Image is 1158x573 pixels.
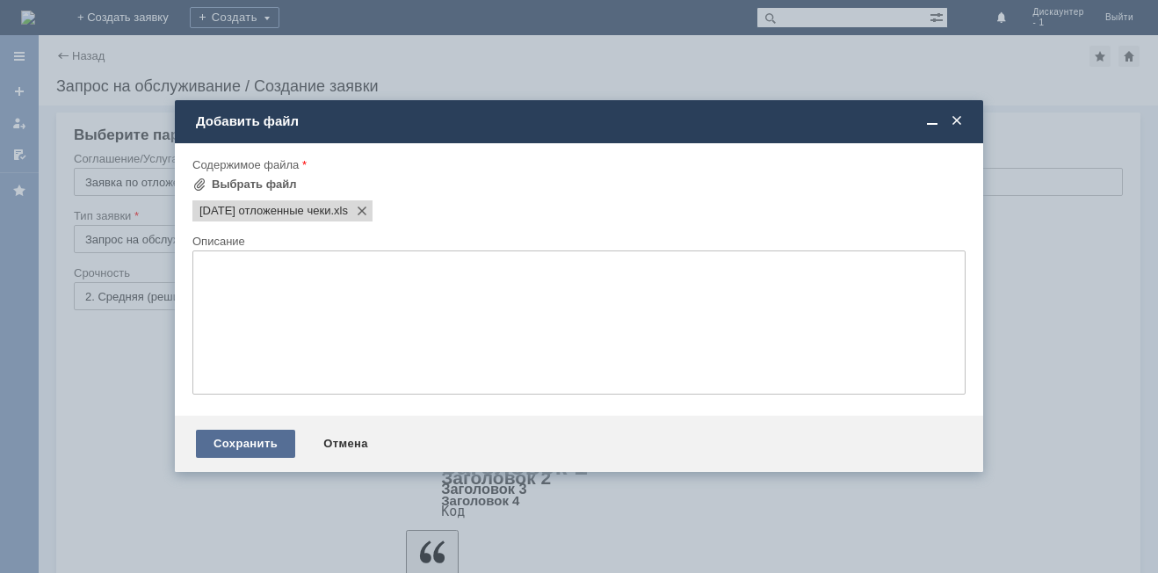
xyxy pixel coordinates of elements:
span: Закрыть [948,113,966,129]
div: Описание [192,236,962,247]
span: 27.08.25 отложенные чеки.xls [330,204,348,218]
div: Добавить файл [196,113,966,129]
span: 27.08.25 отложенные чеки.xls [199,204,330,218]
span: Свернуть (Ctrl + M) [923,113,941,129]
div: Выбрать файл [212,178,297,192]
div: Содержимое файла [192,159,962,170]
